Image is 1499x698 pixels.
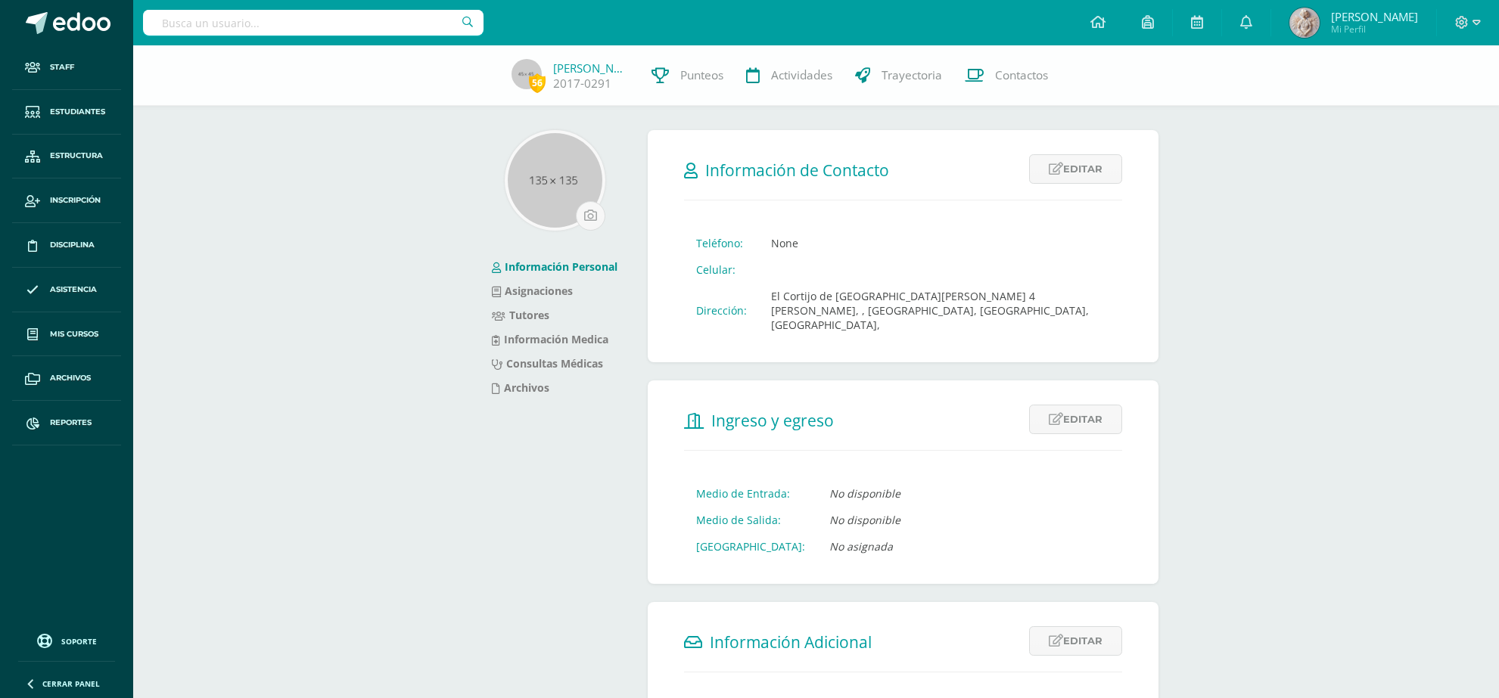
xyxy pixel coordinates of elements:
[50,61,74,73] span: Staff
[759,230,1122,256] td: None
[61,636,97,647] span: Soporte
[508,133,602,228] img: 135x135
[12,401,121,445] a: Reportes
[50,328,98,340] span: Mis cursos
[680,67,723,83] span: Punteos
[553,60,629,76] a: [PERSON_NAME]
[953,45,1059,106] a: Contactos
[711,410,834,431] span: Ingreso y egreso
[50,372,91,384] span: Archivos
[42,678,100,689] span: Cerrar panel
[12,135,121,179] a: Estructura
[684,507,817,533] td: Medio de Salida:
[735,45,844,106] a: Actividades
[882,67,942,83] span: Trayectoria
[12,356,121,401] a: Archivos
[759,283,1122,338] td: El Cortijo de [GEOGRAPHIC_DATA][PERSON_NAME] 4 [PERSON_NAME], , [GEOGRAPHIC_DATA], [GEOGRAPHIC_DA...
[492,332,608,346] a: Información Medica
[829,539,893,554] i: No asignada
[492,259,617,274] a: Información Personal
[18,630,115,650] a: Soporte
[12,312,121,357] a: Mis cursos
[1029,154,1122,184] a: Editar
[50,239,95,251] span: Disciplina
[1289,8,1320,38] img: 0721312b14301b3cebe5de6252ad211a.png
[684,283,759,338] td: Dirección:
[1331,23,1418,36] span: Mi Perfil
[1029,405,1122,434] a: Editar
[553,76,611,92] a: 2017-0291
[529,73,546,92] span: 56
[12,178,121,223] a: Inscripción
[684,230,759,256] td: Teléfono:
[512,59,542,89] img: 45x45
[12,90,121,135] a: Estudiantes
[492,356,603,371] a: Consultas Médicas
[50,284,97,296] span: Asistencia
[829,513,900,527] i: No disponible
[995,67,1048,83] span: Contactos
[771,67,832,83] span: Actividades
[844,45,953,106] a: Trayectoria
[684,480,817,507] td: Medio de Entrada:
[12,45,121,90] a: Staff
[492,380,549,395] a: Archivos
[1029,626,1122,656] a: Editar
[684,533,817,560] td: [GEOGRAPHIC_DATA]:
[640,45,735,106] a: Punteos
[492,308,549,322] a: Tutores
[710,631,872,653] span: Información Adicional
[684,256,759,283] td: Celular:
[50,150,103,162] span: Estructura
[829,486,900,501] i: No disponible
[143,10,484,36] input: Busca un usuario...
[12,223,121,268] a: Disciplina
[1331,9,1418,24] span: [PERSON_NAME]
[50,194,101,206] span: Inscripción
[50,106,105,118] span: Estudiantes
[705,160,889,181] span: Información de Contacto
[492,284,573,298] a: Asignaciones
[12,268,121,312] a: Asistencia
[50,417,92,429] span: Reportes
